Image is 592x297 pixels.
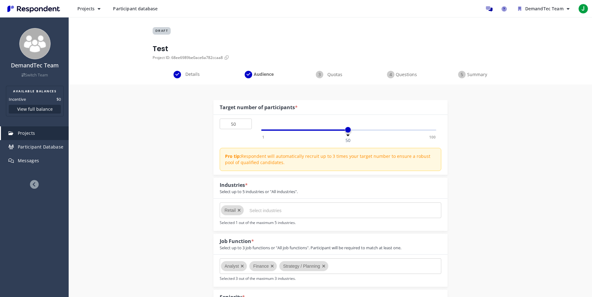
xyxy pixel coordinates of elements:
div: Questions [366,71,437,78]
span: Projects [18,130,35,136]
span: Analyst [225,264,239,269]
div: Quotas [295,71,366,78]
span: Strategy / Planning [283,264,320,269]
div: Select up to 3 job functions or "All job functions". Participant will be required to match at lea... [220,245,401,251]
span: DemandTec Team [525,6,564,12]
div: Summary [437,71,508,78]
a: Help and support [498,2,511,15]
span: Projects [77,6,95,12]
div: Audience [224,71,295,78]
section: Balance summary [6,86,64,116]
h1: Test [153,45,230,53]
dt: Incentive [9,96,26,102]
button: Remove Retail [237,207,241,214]
span: DRAFT [153,27,171,35]
button: J [577,3,590,14]
span: J [578,4,588,14]
span: Participant database [113,6,158,12]
button: Remove Strategy / Planning [322,263,325,270]
button: Projects [72,3,105,14]
p: Respondent will automatically recruit up to 3 times your target number to ensure a robust pool of... [225,153,437,166]
h4: DemandTec Team [4,62,66,69]
span: Messages [18,158,39,163]
button: Remove Analyst [241,263,244,270]
span: Details [182,71,203,77]
iframe: Intercom live chat [571,257,586,272]
input: Select industries [249,205,343,216]
span: Summary [467,71,487,78]
strong: Pro tip: [225,153,241,159]
span: Finance [253,264,269,269]
span: Participant Database [18,144,64,150]
span: 1 [261,134,265,140]
dd: $0 [56,96,61,102]
span: 50 [345,137,351,144]
h2: AVAILABLE BALANCES [9,89,61,94]
div: Details [153,71,224,78]
div: Select up to 5 industries or "All industries". [220,189,298,195]
a: Switch Team [22,72,48,78]
span: 100 [428,134,437,140]
button: View full balance [9,105,61,114]
img: team_avatar_256.png [19,28,51,59]
button: DemandTec Team [513,3,575,14]
span: Quotas [325,71,345,78]
div: Target number of participants [220,104,298,111]
span: Retail [225,208,236,213]
span: Project ID: 68ee6989be0ace6a782ccaa8 [153,55,223,60]
span: Audience [253,71,274,77]
a: Message participants [483,2,496,15]
div: Job Function [220,238,401,251]
div: Industries [220,182,298,194]
div: Selected 1 out of the maximum 5 industries. [220,220,441,226]
span: Questions [396,71,416,78]
a: Participant database [108,3,163,14]
button: Remove Finance [271,263,274,270]
div: Selected 3 out of the maximum 3 industries. [220,275,441,281]
img: Respondent [5,4,62,14]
